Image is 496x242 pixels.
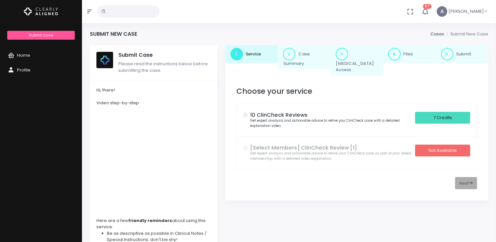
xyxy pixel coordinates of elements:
span: Home [17,52,30,58]
h3: Choose your service [236,87,477,96]
small: Get expert analysis and actionable advice to refine you ClinCheck case with a detailed explanatio... [250,118,400,128]
span: A [437,6,447,17]
small: Get expert analysis and actionable advice to refine your ClinCheck case as part of your Select me... [250,151,411,161]
a: 3.[MEDICAL_DATA] Access [330,45,383,76]
a: 4.Files [383,45,435,63]
span: Please read the instructions below before submitting the case. [118,61,208,73]
span: 1. [230,48,243,60]
a: 2.Case Summary [278,45,330,70]
h5: Submit Case [118,52,211,58]
span: [PERSON_NAME] [448,8,484,15]
span: 5. [441,48,453,60]
h4: Submit New Case [90,31,137,37]
a: 5.Submit [436,45,488,63]
a: Submit Case [7,31,74,40]
h5: 10 ClinCheck Reviews [250,112,415,118]
h5: [Select Members] ClinCheck Review [1] [250,145,415,151]
img: Logo Horizontal [24,5,58,18]
span: Profile [17,67,30,73]
span: 57 [423,4,431,9]
a: Cases [430,31,444,37]
strong: friendly reminders [128,217,172,224]
div: Not Available [415,145,470,157]
span: 4. [388,48,401,60]
div: Video step-by-step: [96,100,211,106]
div: Hi, there! [96,87,211,93]
div: Here are a few about using this service: [96,217,211,230]
a: 1.Service [225,45,278,63]
div: 7 Credits [415,112,470,124]
span: 3. [336,48,348,60]
span: Submit Case [29,32,53,38]
span: 2. [283,48,295,60]
li: Submit New Case [444,31,488,37]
